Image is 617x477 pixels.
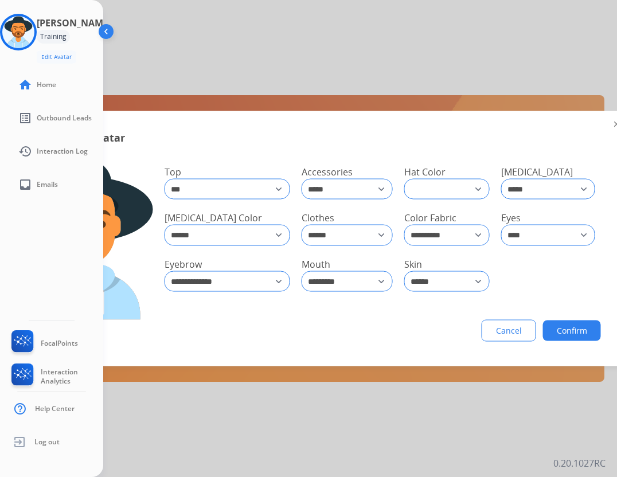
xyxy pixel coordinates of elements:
[165,212,262,224] span: [MEDICAL_DATA] Color
[404,257,422,270] span: Skin
[37,180,58,189] span: Emails
[37,147,88,156] span: Interaction Log
[9,330,78,357] a: FocalPoints
[37,80,56,89] span: Home
[302,212,334,224] span: Clothes
[165,257,202,270] span: Eyebrow
[9,363,103,390] a: Interaction Analytics
[34,437,60,447] span: Log out
[18,144,32,158] mat-icon: history
[302,166,353,178] span: Accessories
[37,50,76,64] button: Edit Avatar
[41,339,78,348] span: FocalPoints
[482,320,536,342] button: Cancel
[37,16,111,30] h3: [PERSON_NAME]
[37,114,92,123] span: Outbound Leads
[18,178,32,191] mat-icon: inbox
[165,166,181,178] span: Top
[41,367,103,386] span: Interaction Analytics
[404,166,446,178] span: Hat Color
[553,456,606,470] p: 0.20.1027RC
[404,212,456,224] span: Color Fabric
[501,212,521,224] span: Eyes
[2,16,34,48] img: avatar
[35,404,75,413] span: Help Center
[18,111,32,125] mat-icon: list_alt
[501,166,573,178] span: [MEDICAL_DATA]
[37,30,70,44] div: Training
[18,78,32,92] mat-icon: home
[302,257,330,270] span: Mouth
[543,320,601,341] button: Confirm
